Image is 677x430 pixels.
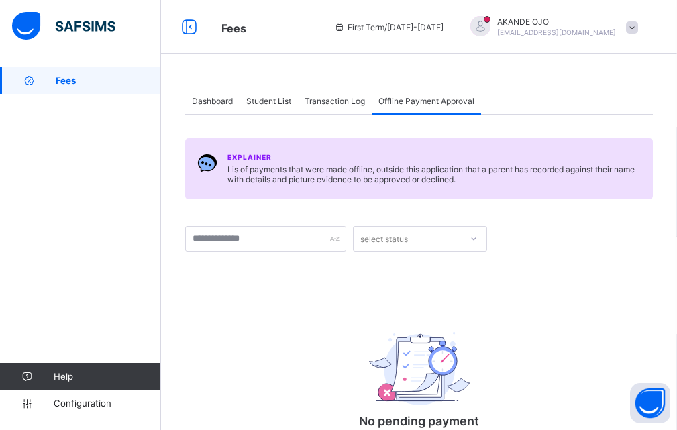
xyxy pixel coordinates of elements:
span: Help [54,371,160,382]
span: AKANDE OJO [497,17,616,27]
span: Configuration [54,398,160,409]
span: session/term information [334,22,444,32]
span: [EMAIL_ADDRESS][DOMAIN_NAME] [497,28,616,36]
span: Fees [221,21,246,35]
div: select status [360,226,408,252]
img: empty_exam.25ac31c7e64bfa8fcc0a6b068b22d071.svg [369,332,470,405]
p: No pending payment [285,414,554,428]
img: Chat.054c5d80b312491b9f15f6fadeacdca6.svg [197,153,217,173]
img: safsims [12,12,115,40]
span: Dashboard [192,96,233,106]
span: Lis of payments that were made offline, outside this application that a parent has recorded again... [227,164,641,184]
button: Open asap [630,383,670,423]
span: Explainer [227,153,272,161]
div: AKANDEOJO [457,16,645,38]
span: Fees [56,75,161,86]
span: Offline Payment Approval [378,96,474,106]
span: Student List [246,96,291,106]
span: Transaction Log [305,96,365,106]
